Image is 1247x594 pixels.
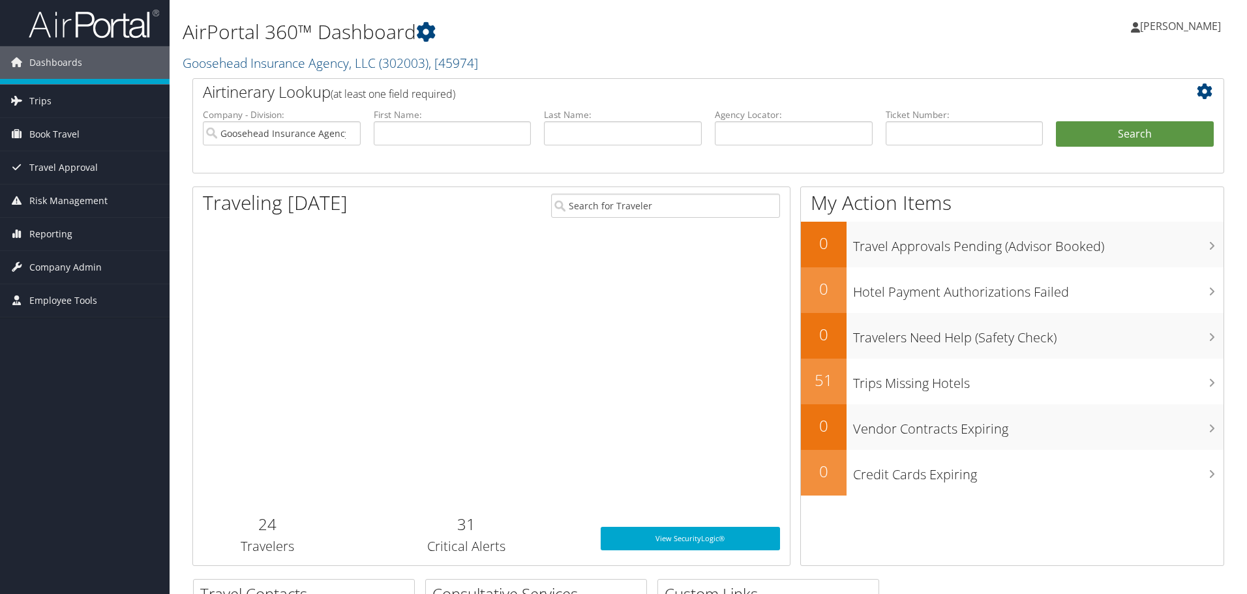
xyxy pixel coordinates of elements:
[203,513,333,535] h2: 24
[801,189,1224,216] h1: My Action Items
[29,118,80,151] span: Book Travel
[853,276,1224,301] h3: Hotel Payment Authorizations Failed
[29,46,82,79] span: Dashboards
[1140,19,1221,33] span: [PERSON_NAME]
[801,415,847,437] h2: 0
[29,85,52,117] span: Trips
[853,231,1224,256] h3: Travel Approvals Pending (Advisor Booked)
[551,194,780,218] input: Search for Traveler
[29,151,98,184] span: Travel Approval
[715,108,873,121] label: Agency Locator:
[853,368,1224,393] h3: Trips Missing Hotels
[331,87,455,101] span: (at least one field required)
[203,81,1128,103] h2: Airtinerary Lookup
[374,108,532,121] label: First Name:
[801,404,1224,450] a: 0Vendor Contracts Expiring
[801,460,847,483] h2: 0
[801,278,847,300] h2: 0
[29,284,97,317] span: Employee Tools
[886,108,1044,121] label: Ticket Number:
[1131,7,1234,46] a: [PERSON_NAME]
[183,54,478,72] a: Goosehead Insurance Agency, LLC
[379,54,428,72] span: ( 302003 )
[544,108,702,121] label: Last Name:
[853,413,1224,438] h3: Vendor Contracts Expiring
[801,232,847,254] h2: 0
[183,18,884,46] h1: AirPortal 360™ Dashboard
[801,222,1224,267] a: 0Travel Approvals Pending (Advisor Booked)
[801,313,1224,359] a: 0Travelers Need Help (Safety Check)
[801,267,1224,313] a: 0Hotel Payment Authorizations Failed
[29,185,108,217] span: Risk Management
[352,513,581,535] h2: 31
[203,537,333,556] h3: Travelers
[428,54,478,72] span: , [ 45974 ]
[853,459,1224,484] h3: Credit Cards Expiring
[1056,121,1214,147] button: Search
[801,450,1224,496] a: 0Credit Cards Expiring
[29,8,159,39] img: airportal-logo.png
[203,108,361,121] label: Company - Division:
[801,323,847,346] h2: 0
[29,218,72,250] span: Reporting
[801,359,1224,404] a: 51Trips Missing Hotels
[29,251,102,284] span: Company Admin
[203,189,348,216] h1: Traveling [DATE]
[801,369,847,391] h2: 51
[853,322,1224,347] h3: Travelers Need Help (Safety Check)
[352,537,581,556] h3: Critical Alerts
[601,527,780,550] a: View SecurityLogic®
